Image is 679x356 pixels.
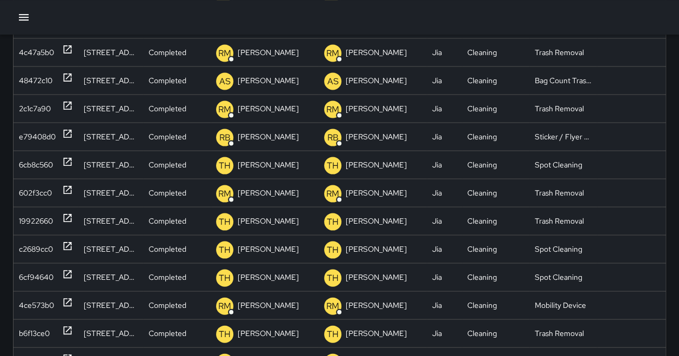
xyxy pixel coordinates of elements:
[149,123,186,150] p: Completed
[462,66,529,94] div: Cleaning
[78,94,143,122] div: 70 N Street Northeast
[427,38,462,66] div: Jia
[218,103,231,116] p: RM
[218,187,231,200] p: RM
[19,179,52,206] div: 602f3cc0
[462,178,529,206] div: Cleaning
[529,150,597,178] div: Spot Cleaning
[78,178,143,206] div: 1335 2nd Street Northeast
[78,319,143,347] div: 70 N Street Northeast
[238,123,299,150] p: [PERSON_NAME]
[218,46,231,59] p: RM
[346,123,407,150] p: [PERSON_NAME]
[149,291,186,319] p: Completed
[238,291,299,319] p: [PERSON_NAME]
[346,263,407,291] p: [PERSON_NAME]
[238,66,299,94] p: [PERSON_NAME]
[149,179,186,206] p: Completed
[326,103,339,116] p: RM
[462,291,529,319] div: Cleaning
[78,66,143,94] div: 4902 Bates Road Northeast
[238,179,299,206] p: [PERSON_NAME]
[78,38,143,66] div: 70 N Street Northeast
[149,235,186,263] p: Completed
[78,122,143,150] div: 810 1st Street Northeast
[19,207,53,234] div: 19922660
[529,178,597,206] div: Trash Removal
[346,179,407,206] p: [PERSON_NAME]
[327,75,339,88] p: AS
[327,215,339,228] p: TH
[427,66,462,94] div: Jia
[238,151,299,178] p: [PERSON_NAME]
[149,319,186,347] p: Completed
[19,66,52,94] div: 48472c10
[346,66,407,94] p: [PERSON_NAME]
[427,122,462,150] div: Jia
[238,235,299,263] p: [PERSON_NAME]
[219,271,231,284] p: TH
[327,131,339,144] p: RB
[462,263,529,291] div: Cleaning
[346,319,407,347] p: [PERSON_NAME]
[427,319,462,347] div: Jia
[19,263,53,291] div: 6cf94640
[462,94,529,122] div: Cleaning
[78,150,143,178] div: 40 N Street Northeast
[346,291,407,319] p: [PERSON_NAME]
[149,95,186,122] p: Completed
[218,299,231,312] p: RM
[462,206,529,234] div: Cleaning
[19,291,54,319] div: 4ce573b0
[462,122,529,150] div: Cleaning
[346,38,407,66] p: [PERSON_NAME]
[529,319,597,347] div: Trash Removal
[238,263,299,291] p: [PERSON_NAME]
[327,243,339,256] p: TH
[219,159,231,172] p: TH
[326,187,339,200] p: RM
[219,243,231,256] p: TH
[219,75,231,88] p: AS
[19,319,50,347] div: b6f13ce0
[346,151,407,178] p: [PERSON_NAME]
[427,206,462,234] div: Jia
[149,207,186,234] p: Completed
[529,206,597,234] div: Trash Removal
[427,94,462,122] div: Jia
[327,327,339,340] p: TH
[427,234,462,263] div: Jia
[19,95,51,122] div: 2c1c7a90
[78,263,143,291] div: 70 N Street Northeast
[346,235,407,263] p: [PERSON_NAME]
[462,234,529,263] div: Cleaning
[219,327,231,340] p: TH
[326,46,339,59] p: RM
[529,291,597,319] div: Mobility Device
[19,235,53,263] div: c2689cc0
[149,66,186,94] p: Completed
[462,319,529,347] div: Cleaning
[149,263,186,291] p: Completed
[78,291,143,319] div: 1335 2nd Street Northeast
[529,66,597,94] div: Bag Count Trash Run
[529,122,597,150] div: Sticker / Flyer Removal
[327,159,339,172] p: TH
[19,123,56,150] div: e79408d0
[346,95,407,122] p: [PERSON_NAME]
[219,131,231,144] p: RB
[427,263,462,291] div: Jia
[529,234,597,263] div: Spot Cleaning
[326,299,339,312] p: RM
[238,95,299,122] p: [PERSON_NAME]
[462,38,529,66] div: Cleaning
[19,151,53,178] div: 6cb8c560
[238,38,299,66] p: [PERSON_NAME]
[427,150,462,178] div: Jia
[78,234,143,263] div: 70 N Street Northeast
[427,291,462,319] div: Jia
[78,206,143,234] div: 51 N Street Northeast
[19,38,54,66] div: 4c47a5b0
[529,94,597,122] div: Trash Removal
[327,271,339,284] p: TH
